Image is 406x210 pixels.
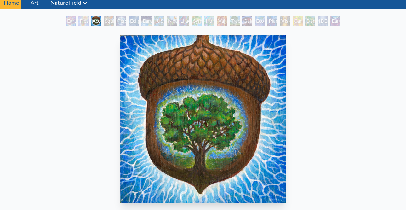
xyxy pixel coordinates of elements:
div: Person Planet [116,16,126,26]
div: [US_STATE] Song [154,16,164,26]
div: Symbiosis: Gall Wasp & Oak Tree [192,16,202,26]
img: Acorn-Dream-Alex-Grey-2021-watermarked.jpeg [120,35,286,203]
div: Squirrel [104,16,114,26]
div: Cannabis Mudra [293,16,303,26]
div: Gaia [242,16,252,26]
div: Eclipse [129,16,139,26]
div: Dance of Cannabia [305,16,315,26]
div: Lilacs [179,16,189,26]
div: Vajra Horse [217,16,227,26]
div: [DEMOGRAPHIC_DATA] in the Ocean of Awareness [318,16,328,26]
div: Flesh of the Gods [78,16,89,26]
div: Humming Bird [204,16,214,26]
div: Acorn Dream [91,16,101,26]
div: Eco-Atlas [255,16,265,26]
div: Tree & Person [230,16,240,26]
div: Earth Energies [141,16,152,26]
div: Earth Witness [66,16,76,26]
div: Planetary Prayers [267,16,277,26]
div: Earthmind [330,16,340,26]
div: Vision Tree [280,16,290,26]
div: Metamorphosis [167,16,177,26]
